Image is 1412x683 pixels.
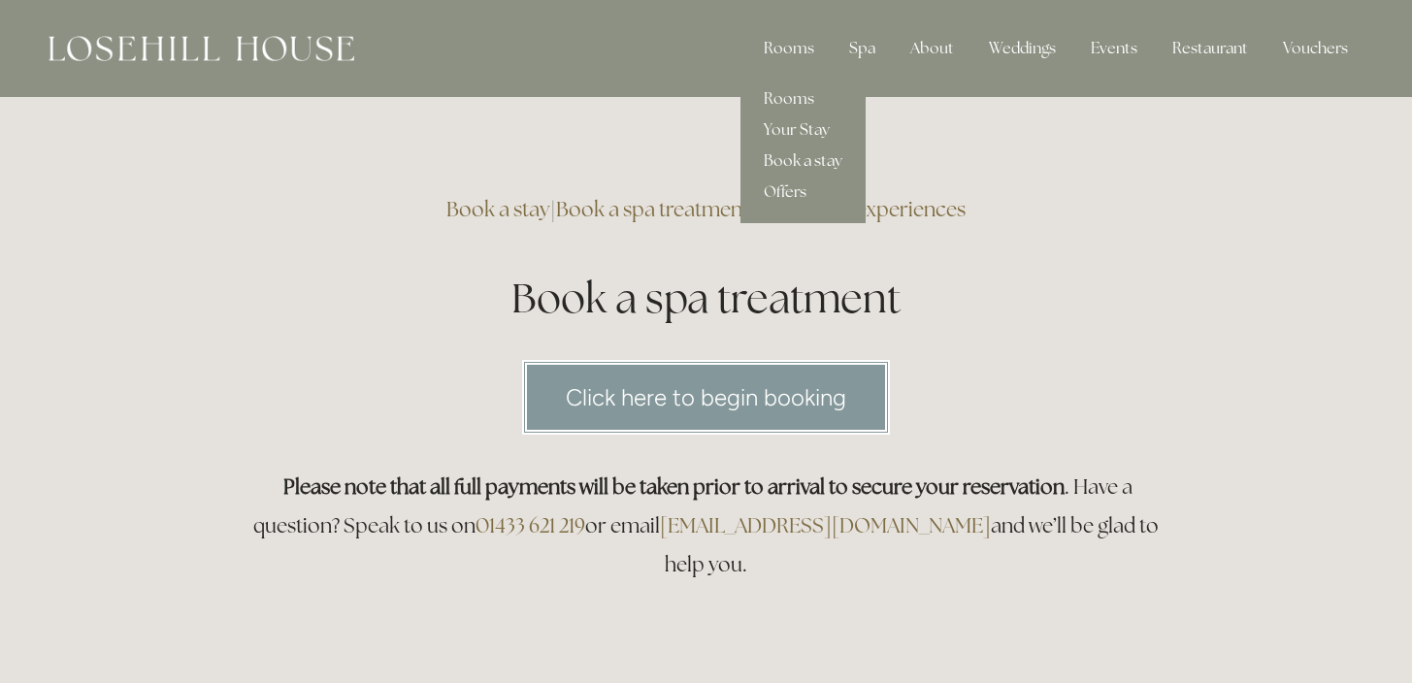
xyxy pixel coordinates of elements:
[1157,29,1264,68] div: Restaurant
[740,83,866,114] a: Rooms
[740,177,866,208] a: Offers
[740,146,866,177] a: Book a stay
[476,512,585,538] a: 01433 621 219
[660,512,991,538] a: [EMAIL_ADDRESS][DOMAIN_NAME]
[283,473,1065,500] strong: Please note that all full payments will be taken prior to arrival to secure your reservation
[243,190,1170,229] h3: | |
[740,114,866,146] a: Your Stay
[895,29,969,68] div: About
[1267,29,1363,68] a: Vouchers
[243,468,1170,584] h3: . Have a question? Speak to us on or email and we’ll be glad to help you.
[556,196,749,222] a: Book a spa treatment
[1075,29,1153,68] div: Events
[973,29,1071,68] div: Weddings
[522,360,890,435] a: Click here to begin booking
[748,29,830,68] div: Rooms
[49,36,354,61] img: Losehill House
[834,29,891,68] div: Spa
[446,196,550,222] a: Book a stay
[243,270,1170,327] h1: Book a spa treatment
